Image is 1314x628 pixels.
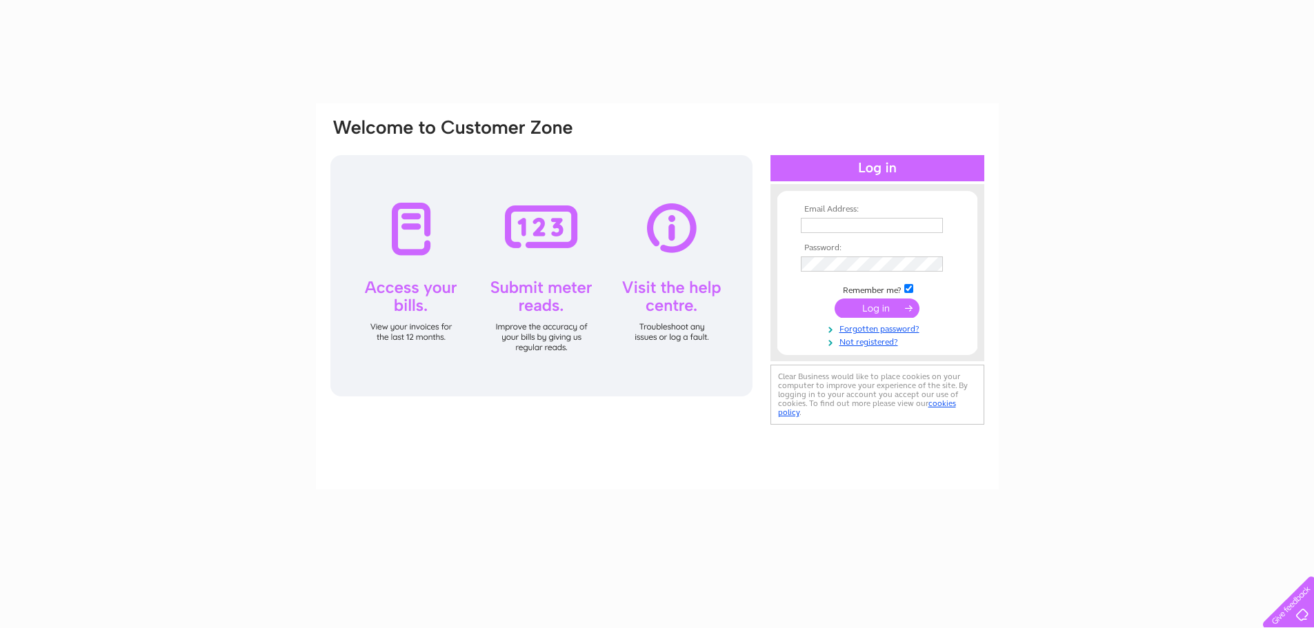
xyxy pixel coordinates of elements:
div: Clear Business would like to place cookies on your computer to improve your experience of the sit... [770,365,984,425]
a: cookies policy [778,398,956,417]
td: Remember me? [797,282,957,296]
a: Not registered? [801,334,957,347]
a: Forgotten password? [801,321,957,334]
input: Submit [835,298,919,318]
th: Email Address: [797,205,957,214]
th: Password: [797,243,957,253]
